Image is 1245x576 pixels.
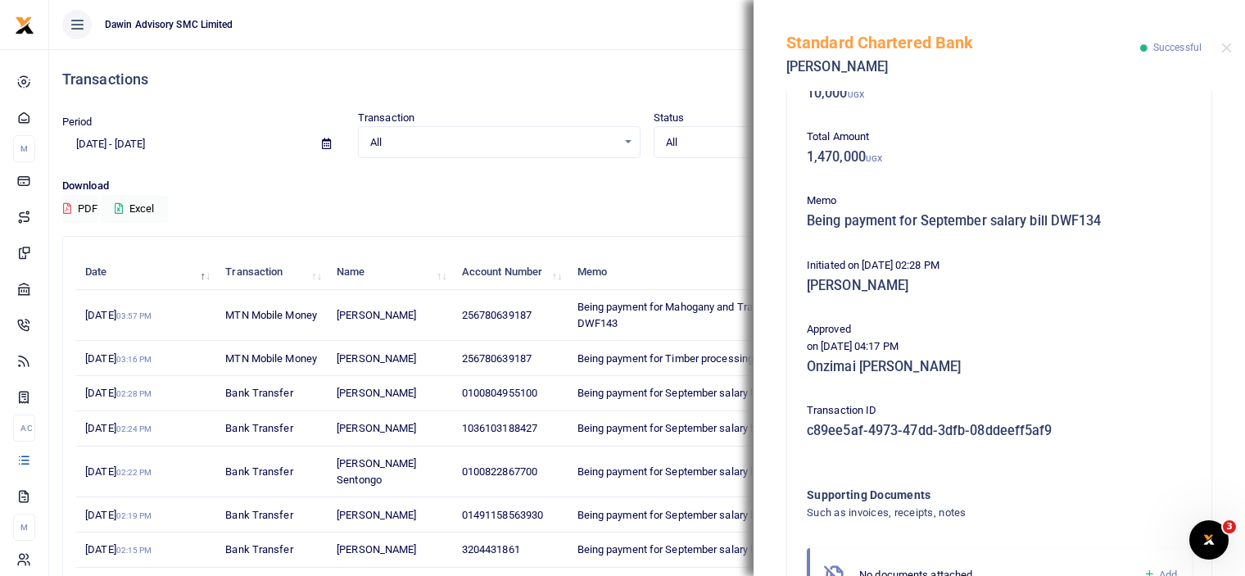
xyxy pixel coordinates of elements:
h5: [PERSON_NAME] [786,59,1140,75]
span: Bank Transfer [225,509,292,521]
span: [DATE] [85,543,152,556]
input: select period [62,130,309,158]
li: M [13,514,35,541]
small: 03:16 PM [116,355,152,364]
small: UGX [848,90,864,99]
small: 03:57 PM [116,311,152,320]
span: [DATE] [85,509,152,521]
span: [DATE] [85,309,152,321]
span: [DATE] [85,352,152,365]
span: Being payment for September salary bill DWF134 [577,387,808,399]
h4: Supporting Documents [807,486,1125,504]
th: Transaction: activate to sort column ascending [216,255,328,290]
span: 3 [1223,520,1236,533]
span: MTN Mobile Money [225,352,317,365]
h5: 10,000 [807,85,1192,102]
span: Being payment for September salary bill DWF134 [577,543,808,556]
span: 256780639187 [462,352,532,365]
h5: [PERSON_NAME] [807,278,1192,294]
a: logo-small logo-large logo-large [15,18,34,30]
label: Period [62,114,93,130]
p: Memo [807,193,1192,210]
span: Successful [1153,42,1202,53]
button: Excel [101,195,168,223]
th: Name: activate to sort column ascending [328,255,453,290]
span: [PERSON_NAME] [337,352,416,365]
small: UGX [866,154,882,163]
span: [PERSON_NAME] [337,543,416,556]
span: 1036103188427 [462,422,537,434]
span: Being payment for Mahogany and Transport bill DWF143 [577,301,799,329]
span: Bank Transfer [225,465,292,478]
label: Transaction [358,110,414,126]
span: 01491158563930 [462,509,543,521]
small: 02:22 PM [116,468,152,477]
li: M [13,135,35,162]
small: 02:15 PM [116,546,152,555]
th: Account Number: activate to sort column ascending [453,255,568,290]
span: Bank Transfer [225,543,292,556]
span: 3204431861 [462,543,520,556]
small: 02:24 PM [116,424,152,433]
span: 0100804955100 [462,387,537,399]
p: Approved [807,321,1192,338]
h5: c89ee5af-4973-47dd-3dfb-08ddeeff5af9 [807,423,1192,439]
th: Date: activate to sort column descending [76,255,216,290]
span: 0100822867700 [462,465,537,478]
p: on [DATE] 04:17 PM [807,338,1192,356]
span: 256780639187 [462,309,532,321]
small: 02:19 PM [116,511,152,520]
span: Being payment for September salary bill DWF134 [577,422,808,434]
span: All [370,134,617,151]
span: [DATE] [85,422,152,434]
p: Transaction ID [807,402,1192,420]
span: Being payment for September salary bill DWF134 [577,465,808,478]
span: [PERSON_NAME] [337,509,416,521]
span: [DATE] [85,387,152,399]
img: logo-small [15,16,34,35]
h4: Such as invoices, receipts, notes [807,504,1125,522]
th: Memo: activate to sort column ascending [568,255,847,290]
p: Download [62,178,1232,195]
button: PDF [62,195,98,223]
span: [DATE] [85,465,152,478]
span: Being payment for Timber processing bill DWF142 [577,352,813,365]
h5: 1,470,000 [807,149,1192,166]
h5: Onzimai [PERSON_NAME] [807,359,1192,375]
h5: Being payment for September salary bill DWF134 [807,213,1192,229]
span: [PERSON_NAME] Sentongo [337,457,416,486]
p: Initiated on [DATE] 02:28 PM [807,257,1192,274]
span: Being payment for September salary bill DWF134 [577,509,808,521]
span: Dawin Advisory SMC Limited [98,17,240,32]
h5: Standard Chartered Bank [786,33,1140,52]
span: MTN Mobile Money [225,309,317,321]
small: 02:28 PM [116,389,152,398]
span: [PERSON_NAME] [337,387,416,399]
li: Ac [13,415,35,442]
label: Status [654,110,685,126]
h4: Transactions [62,70,1232,88]
iframe: Intercom live chat [1189,520,1229,560]
span: [PERSON_NAME] [337,309,416,321]
button: Close [1221,43,1232,53]
p: Total Amount [807,129,1192,146]
span: All [666,134,912,151]
span: Bank Transfer [225,387,292,399]
span: [PERSON_NAME] [337,422,416,434]
span: Bank Transfer [225,422,292,434]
